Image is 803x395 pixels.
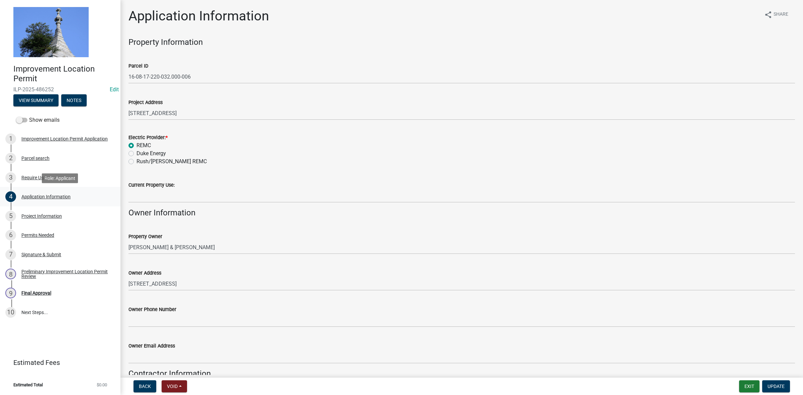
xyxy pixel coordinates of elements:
[137,141,151,150] label: REMC
[5,230,16,240] div: 6
[13,94,59,106] button: View Summary
[764,11,772,19] i: share
[774,11,788,19] span: Share
[128,37,795,47] h4: Property Information
[128,135,168,140] label: Electric Provider:
[128,183,175,188] label: Current Property Use:
[61,94,87,106] button: Notes
[137,150,166,158] label: Duke Energy
[5,307,16,318] div: 10
[128,208,795,218] h4: Owner Information
[5,249,16,260] div: 7
[133,380,156,392] button: Back
[110,86,119,93] wm-modal-confirm: Edit Application Number
[21,269,110,279] div: Preliminary Improvement Location Permit Review
[97,383,107,387] span: $0.00
[5,211,16,221] div: 5
[128,64,148,69] label: Parcel ID
[5,269,16,279] div: 8
[759,8,794,21] button: shareShare
[13,98,59,103] wm-modal-confirm: Summary
[13,7,89,57] img: Decatur County, Indiana
[128,8,269,24] h1: Application Information
[42,173,78,183] div: Role: Applicant
[167,384,178,389] span: Void
[21,194,71,199] div: Application Information
[16,116,60,124] label: Show emails
[5,153,16,164] div: 2
[5,191,16,202] div: 4
[21,291,51,295] div: Final Approval
[21,175,48,180] div: Require User
[13,383,43,387] span: Estimated Total
[128,369,795,379] h4: Contractor Information
[21,136,108,141] div: Improvement Location Permit Application
[5,133,16,144] div: 1
[762,380,790,392] button: Update
[128,344,175,349] label: Owner Email Address
[13,86,107,93] span: ILP-2025-486252
[739,380,760,392] button: Exit
[137,158,207,166] label: Rush/[PERSON_NAME] REMC
[21,214,62,218] div: Project Information
[128,100,163,105] label: Project Address
[139,384,151,389] span: Back
[5,288,16,298] div: 9
[13,64,115,84] h4: Improvement Location Permit
[162,380,187,392] button: Void
[5,172,16,183] div: 3
[110,86,119,93] a: Edit
[128,307,176,312] label: Owner Phone Number
[21,252,61,257] div: Signature & Submit
[21,156,50,161] div: Parcel search
[21,233,54,237] div: Permits Needed
[5,356,110,369] a: Estimated Fees
[768,384,785,389] span: Update
[128,234,162,239] label: Property Owner
[61,98,87,103] wm-modal-confirm: Notes
[128,271,161,276] label: Owner Address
